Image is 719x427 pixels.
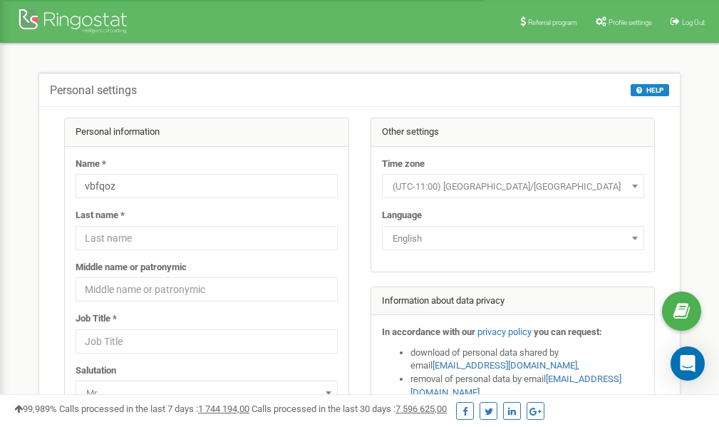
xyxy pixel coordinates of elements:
label: Middle name or patronymic [76,261,187,274]
input: Last name [76,226,338,250]
span: 99,989% [14,403,57,414]
div: Personal information [65,118,348,147]
div: Other settings [371,118,655,147]
li: download of personal data shared by email , [410,346,644,373]
label: Last name * [76,209,125,222]
span: Calls processed in the last 7 days : [59,403,249,414]
span: Referral program [528,19,577,26]
h5: Personal settings [50,84,137,97]
strong: you can request: [534,326,602,337]
u: 7 596 625,00 [395,403,447,414]
div: Open Intercom Messenger [671,346,705,381]
span: Mr. [76,381,338,405]
span: (UTC-11:00) Pacific/Midway [387,177,639,197]
span: (UTC-11:00) Pacific/Midway [382,174,644,198]
button: HELP [631,84,669,96]
a: privacy policy [477,326,532,337]
span: Mr. [81,384,333,403]
label: Job Title * [76,312,117,326]
u: 1 744 194,00 [198,403,249,414]
input: Middle name or patronymic [76,277,338,302]
span: Log Out [682,19,705,26]
span: English [387,229,639,249]
li: removal of personal data by email , [410,373,644,399]
label: Language [382,209,422,222]
span: English [382,226,644,250]
label: Name * [76,158,106,171]
a: [EMAIL_ADDRESS][DOMAIN_NAME] [433,360,577,371]
span: Profile settings [609,19,652,26]
label: Salutation [76,364,116,378]
label: Time zone [382,158,425,171]
strong: In accordance with our [382,326,475,337]
div: Information about data privacy [371,287,655,316]
input: Job Title [76,329,338,354]
input: Name [76,174,338,198]
span: Calls processed in the last 30 days : [252,403,447,414]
